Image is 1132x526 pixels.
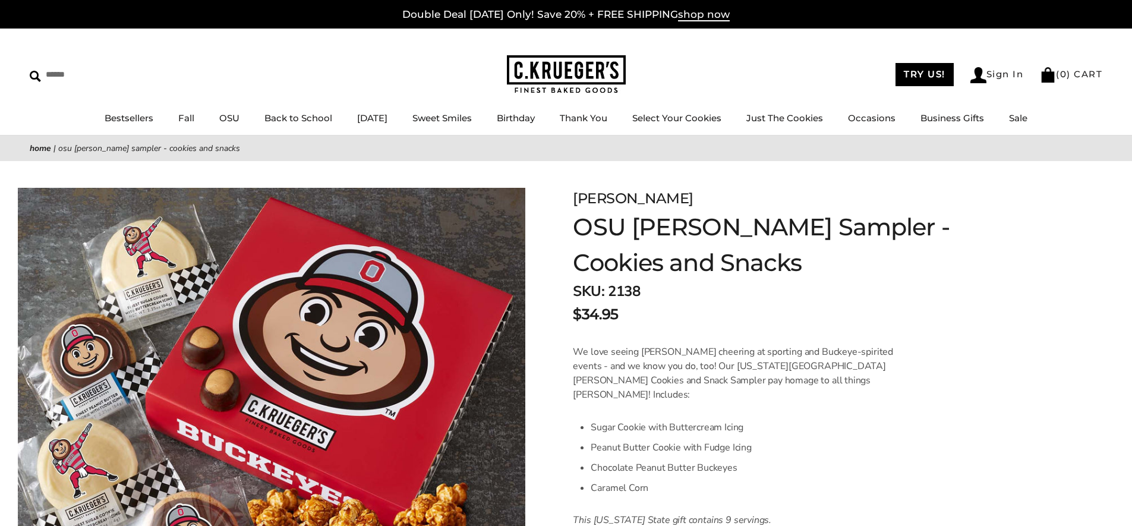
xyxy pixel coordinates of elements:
span: | [53,143,56,154]
a: Bestsellers [105,112,153,124]
a: Occasions [848,112,895,124]
a: Double Deal [DATE] Only! Save 20% + FREE SHIPPINGshop now [402,8,730,21]
a: Select Your Cookies [632,112,721,124]
a: Sweet Smiles [412,112,472,124]
nav: breadcrumbs [30,141,1102,155]
img: C.KRUEGER'S [507,55,626,94]
a: Business Gifts [920,112,984,124]
li: Chocolate Peanut Butter Buckeyes [591,458,898,478]
li: Peanut Butter Cookie with Fudge Icing [591,437,898,458]
a: Fall [178,112,194,124]
a: Home [30,143,51,154]
img: Account [970,67,986,83]
span: OSU [PERSON_NAME] Sampler - Cookies and Snacks [58,143,240,154]
li: Caramel Corn [591,478,898,498]
img: Search [30,71,41,82]
strong: SKU: [573,282,604,301]
span: 0 [1060,68,1067,80]
span: 2138 [608,282,640,301]
img: Bag [1040,67,1056,83]
a: Back to School [264,112,332,124]
a: Birthday [497,112,535,124]
a: Thank You [560,112,607,124]
div: [PERSON_NAME] [573,188,952,209]
span: $34.95 [573,304,618,325]
h1: OSU [PERSON_NAME] Sampler - Cookies and Snacks [573,209,952,281]
input: Search [30,65,171,84]
li: Sugar Cookie with Buttercream Icing [591,417,898,437]
a: Sale [1009,112,1027,124]
a: (0) CART [1040,68,1102,80]
a: OSU [219,112,239,124]
span: shop now [678,8,730,21]
a: TRY US! [895,63,954,86]
a: [DATE] [357,112,387,124]
a: Just The Cookies [746,112,823,124]
p: We love seeing [PERSON_NAME] cheering at sporting and Buckeye-spirited events - and we know you d... [573,345,898,402]
a: Sign In [970,67,1024,83]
